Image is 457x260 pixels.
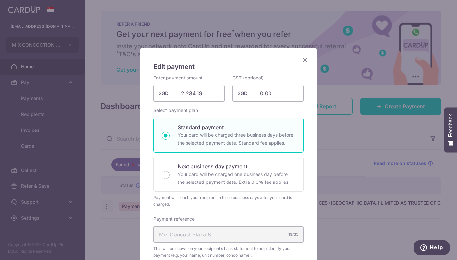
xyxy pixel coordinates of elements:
div: 19/35 [288,231,298,238]
p: Standard payment [178,123,295,131]
button: Feedback - Show survey [444,107,457,152]
p: Your card will be charged one business day before the selected payment date. Extra 0.3% fee applies. [178,170,295,186]
label: GST (optional) [232,75,264,81]
input: 0.00 [232,85,304,102]
div: Payment will reach your recipient in three business days after your card is charged. [153,194,304,208]
span: SGD [238,90,255,97]
p: Next business day payment [178,162,295,170]
button: Close [301,56,309,64]
iframe: Opens a widget where you can find more information [414,240,450,257]
label: Select payment plan [153,107,198,114]
span: Feedback [448,114,454,137]
h5: Edit payment [153,61,304,72]
p: Your card will be charged three business days before the selected payment date. Standard fee appl... [178,131,295,147]
label: Enter payment amount [153,75,203,81]
input: 0.00 [153,85,225,102]
span: This will be shown on your recipient’s bank statement to help identify your payment (e.g. your na... [153,245,304,259]
span: SGD [159,90,176,97]
label: Payment reference [153,216,195,222]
